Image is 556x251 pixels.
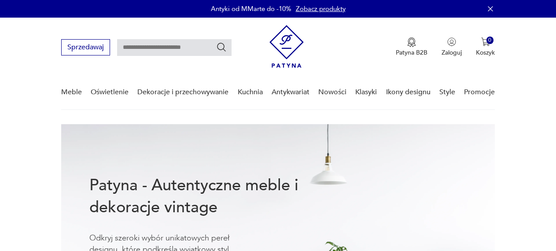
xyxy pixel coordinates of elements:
img: Ikonka użytkownika [447,37,456,46]
h1: Patyna - Autentyczne meble i dekoracje vintage [89,174,323,218]
a: Style [439,75,455,109]
button: Zaloguj [442,37,462,57]
button: Szukaj [216,42,227,52]
a: Oświetlenie [91,75,129,109]
a: Zobacz produkty [296,4,346,13]
a: Promocje [464,75,495,109]
a: Kuchnia [238,75,263,109]
p: Zaloguj [442,48,462,57]
p: Patyna B2B [396,48,427,57]
a: Klasyki [355,75,377,109]
img: Ikona koszyka [481,37,490,46]
a: Ikona medaluPatyna B2B [396,37,427,57]
a: Sprzedawaj [61,45,110,51]
img: Patyna - sklep z meblami i dekoracjami vintage [269,25,304,68]
p: Koszyk [476,48,495,57]
button: Sprzedawaj [61,39,110,55]
a: Nowości [318,75,346,109]
a: Meble [61,75,82,109]
a: Antykwariat [272,75,309,109]
button: Patyna B2B [396,37,427,57]
button: 0Koszyk [476,37,495,57]
a: Ikony designu [386,75,431,109]
p: Antyki od MMarte do -10% [211,4,291,13]
div: 0 [486,37,494,44]
a: Dekoracje i przechowywanie [137,75,228,109]
img: Ikona medalu [407,37,416,47]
